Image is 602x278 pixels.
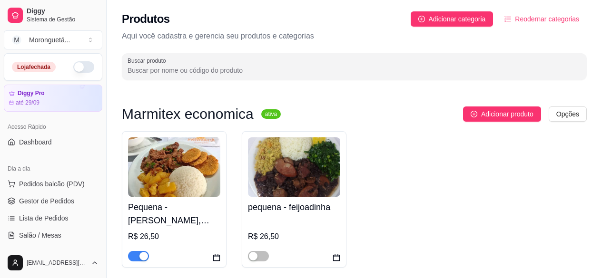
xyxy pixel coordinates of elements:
a: Diggy Proaté 29/09 [4,85,102,112]
div: Loja fechada [12,62,56,72]
sup: ativa [261,109,281,119]
span: calendar [333,254,340,261]
span: Diggy [27,7,99,16]
button: Select a team [4,30,102,49]
span: calendar [213,254,220,261]
div: Dia a dia [4,161,102,176]
span: Dashboard [19,137,52,147]
h2: Produtos [122,11,170,27]
button: Pedidos balcão (PDV) [4,176,102,192]
img: product-image [128,137,220,197]
span: plus-circle [471,111,477,117]
span: Adicionar categoria [429,14,486,24]
button: Adicionar produto [463,106,541,122]
img: product-image [248,137,340,197]
span: Pedidos balcão (PDV) [19,179,85,189]
article: até 29/09 [16,99,39,106]
p: Aqui você cadastra e gerencia seu produtos e categorias [122,30,587,42]
h3: Marmitex economica [122,108,254,120]
span: Adicionar produto [481,109,533,119]
button: Adicionar categoria [411,11,493,27]
h4: Pequena - [PERSON_NAME], [PERSON_NAME] ou Linguicinha de Dumont (Escolha 1 opção) [128,201,220,227]
div: Moronguetá ... [29,35,70,45]
span: Gestor de Pedidos [19,196,74,206]
a: DiggySistema de Gestão [4,4,102,27]
button: Reodernar categorias [497,11,587,27]
button: Alterar Status [73,61,94,73]
div: Acesso Rápido [4,119,102,134]
span: Reodernar categorias [515,14,579,24]
span: plus-circle [418,16,425,22]
h4: pequena - feijoadinha [248,201,340,214]
a: Lista de Pedidos [4,211,102,226]
article: Diggy Pro [18,90,45,97]
div: R$ 26,50 [128,231,220,242]
label: Buscar produto [128,57,169,65]
input: Buscar produto [128,66,581,75]
button: Opções [549,106,587,122]
span: Salão / Mesas [19,230,61,240]
span: Opções [556,109,579,119]
a: Salão / Mesas [4,228,102,243]
a: Diggy Botnovo [4,245,102,260]
span: ordered-list [504,16,511,22]
button: [EMAIL_ADDRESS][DOMAIN_NAME] [4,251,102,274]
span: [EMAIL_ADDRESS][DOMAIN_NAME] [27,259,87,267]
a: Dashboard [4,134,102,150]
span: M [12,35,21,45]
span: Sistema de Gestão [27,16,99,23]
span: Lista de Pedidos [19,213,69,223]
div: R$ 26,50 [248,231,340,242]
a: Gestor de Pedidos [4,193,102,209]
